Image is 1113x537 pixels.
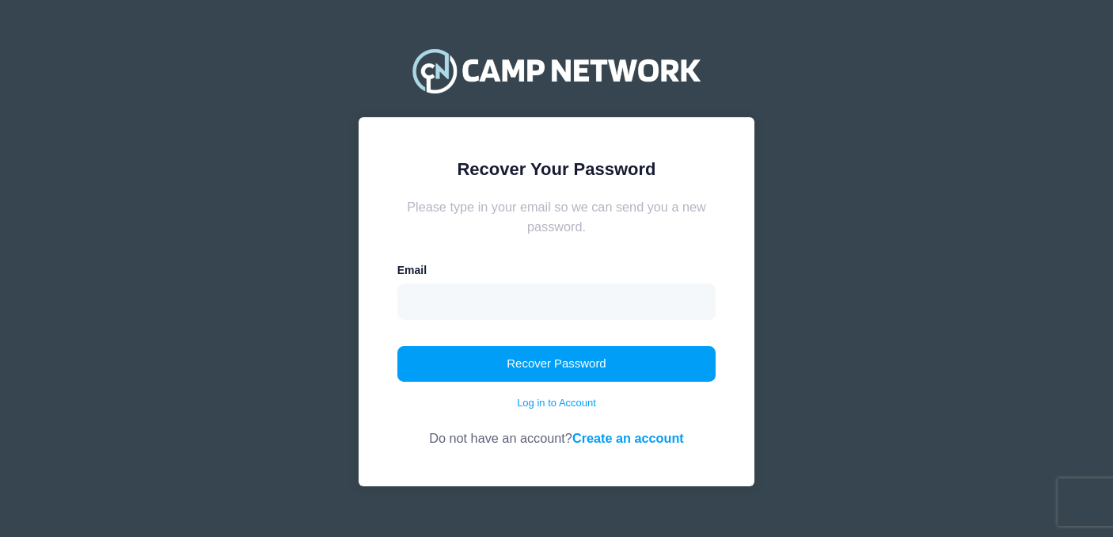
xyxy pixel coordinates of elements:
[397,262,427,279] label: Email
[405,39,708,102] img: Camp Network
[397,156,716,182] div: Recover Your Password
[397,410,716,447] div: Do not have an account?
[572,431,684,445] a: Create an account
[397,197,716,236] div: Please type in your email so we can send you a new password.
[517,395,596,411] a: Log in to Account
[397,346,716,383] button: Recover Password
